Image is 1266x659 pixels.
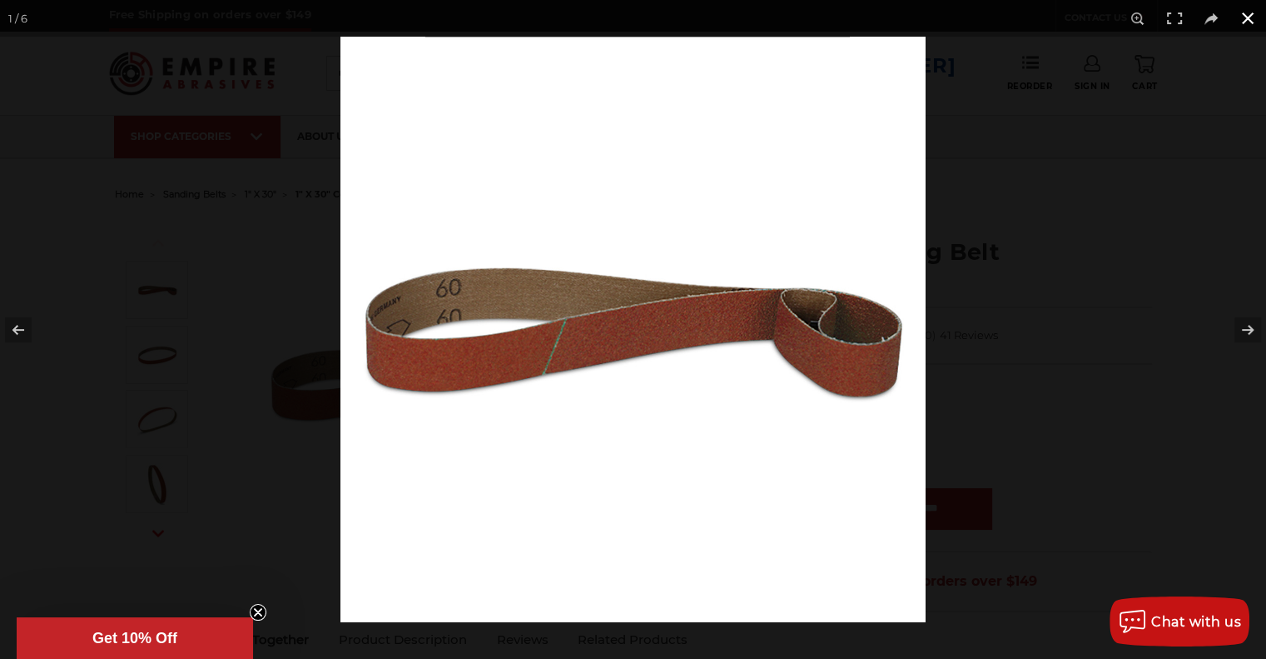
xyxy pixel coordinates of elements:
span: Chat with us [1151,614,1241,630]
button: Chat with us [1110,597,1249,647]
span: Get 10% Off [92,630,177,647]
div: Get 10% OffClose teaser [17,617,253,659]
button: Next (arrow right) [1208,288,1266,372]
button: Close teaser [250,604,266,621]
img: 1_x_30_Ceramic_Sanding_Belt_-1__24547.1586544488.jpg [340,37,926,622]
